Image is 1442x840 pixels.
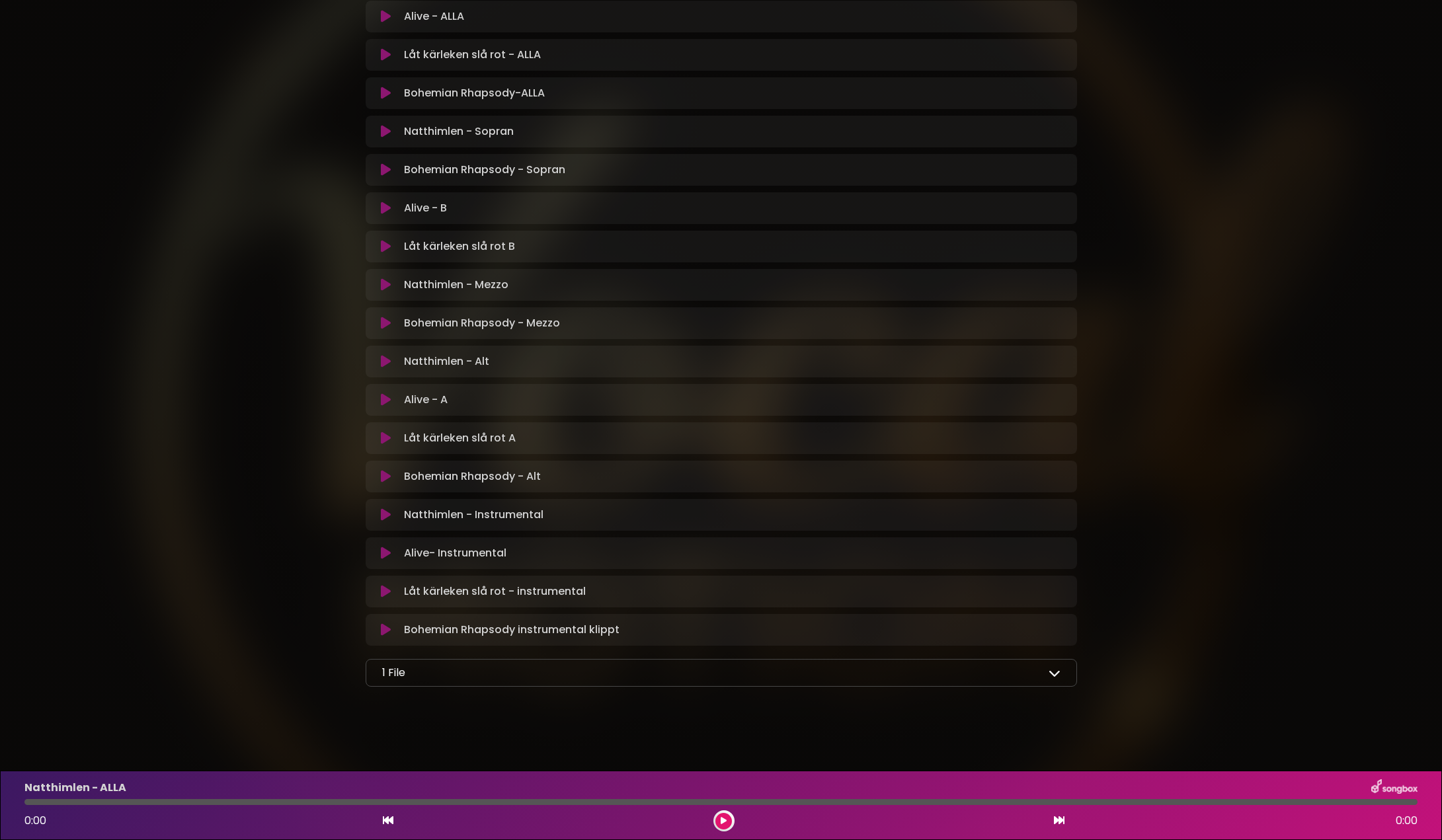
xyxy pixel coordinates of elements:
[404,9,464,24] p: Alive - ALLA
[404,239,515,254] p: Låt kärleken slå rot B
[404,545,506,561] p: Alive- Instrumental
[404,85,545,101] p: Bohemian Rhapsody-ALLA
[404,277,508,293] p: Natthimlen - Mezzo
[382,665,405,681] p: 1 File
[404,622,620,638] p: Bohemian Rhapsody instrumental klippt
[404,315,560,331] p: Bohemian Rhapsody - Mezzo
[404,430,516,446] p: Låt kärleken slå rot A
[404,584,586,599] p: Låt kärleken slå rot - instrumental
[404,47,541,63] p: Låt kärleken slå rot - ALLA
[404,469,541,484] p: Bohemian Rhapsody - Alt
[404,507,543,523] p: Natthimlen - Instrumental
[404,354,489,369] p: Natthimlen - Alt
[404,124,514,139] p: Natthimlen - Sopran
[404,392,448,408] p: Alive - A
[404,200,447,216] p: Alive - B
[404,162,565,178] p: Bohemian Rhapsody - Sopran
